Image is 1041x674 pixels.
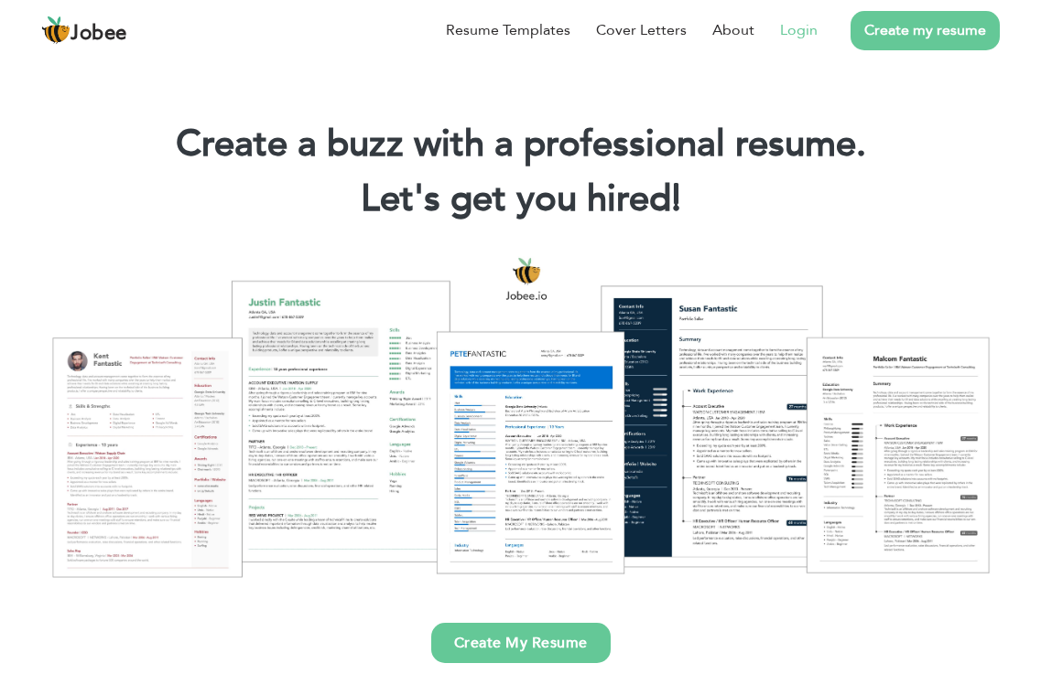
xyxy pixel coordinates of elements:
a: Cover Letters [596,19,687,41]
a: Create My Resume [431,623,611,663]
a: Login [780,19,818,41]
a: Create my resume [851,11,1000,50]
span: Jobee [70,24,127,44]
span: | [672,174,680,224]
img: jobee.io [41,16,70,45]
a: Jobee [41,16,127,45]
h1: Create a buzz with a professional resume. [154,121,886,168]
span: get you hired! [450,174,681,224]
h2: Let's [154,176,886,223]
a: About [712,19,754,41]
a: Resume Templates [446,19,570,41]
